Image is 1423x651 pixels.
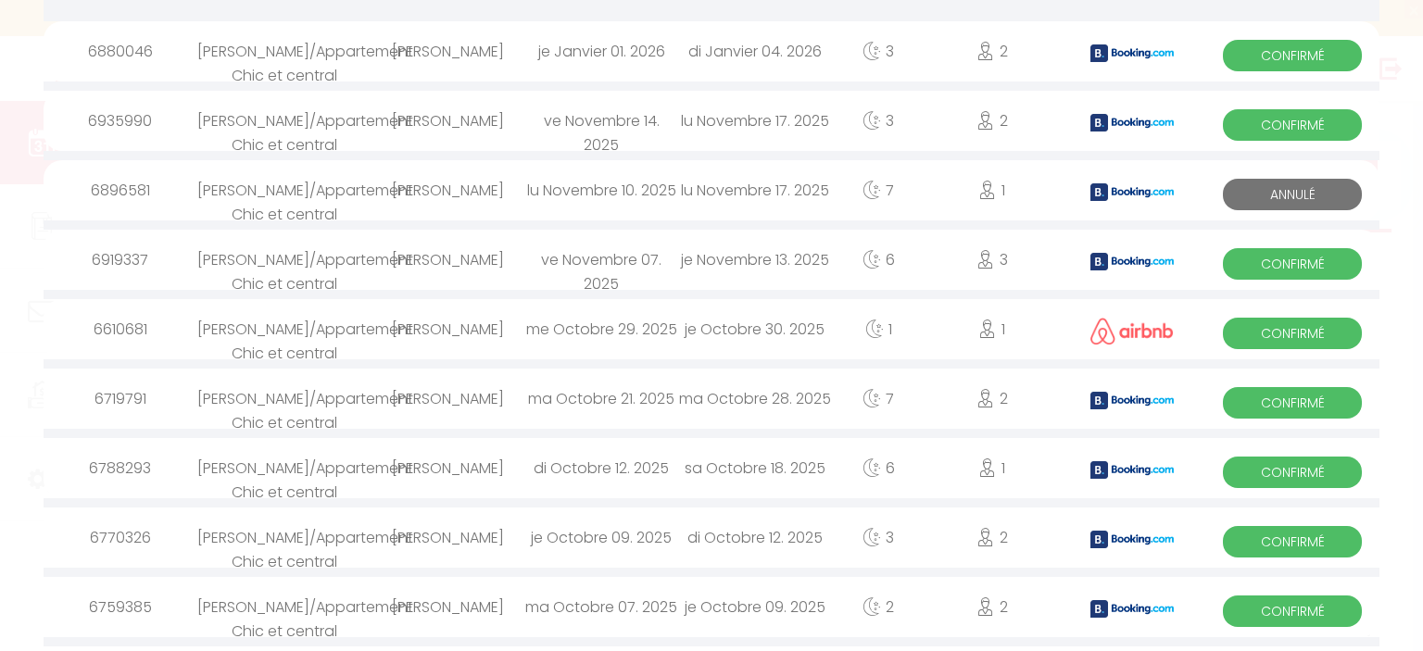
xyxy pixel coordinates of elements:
div: [PERSON_NAME]/Appartement Chic et central [197,299,371,359]
div: 6935990 [44,91,197,151]
div: [PERSON_NAME] [371,299,524,359]
div: 1 [926,438,1059,498]
div: [PERSON_NAME]/Appartement Chic et central [197,160,371,220]
div: 6896581 [44,160,197,220]
div: [PERSON_NAME] [371,160,524,220]
div: 3 [832,91,926,151]
div: ma Octobre 28. 2025 [678,369,832,429]
div: je Novembre 13. 2025 [678,230,832,290]
div: [PERSON_NAME]/Appartement Chic et central [197,91,371,151]
div: 2 [926,577,1059,637]
div: [PERSON_NAME] [371,577,524,637]
span: Confirmé [1223,40,1362,71]
div: 3 [926,230,1059,290]
span: Confirmé [1223,248,1362,280]
span: Confirmé [1223,387,1362,419]
div: 7 [832,160,926,220]
div: ma Octobre 07. 2025 [524,577,678,637]
img: booking2.png [1090,461,1174,479]
div: [PERSON_NAME] [371,91,524,151]
div: [PERSON_NAME] [371,507,524,568]
div: 2 [832,577,926,637]
img: booking2.png [1090,253,1174,270]
div: 6719791 [44,369,197,429]
div: 1 [832,299,926,359]
div: 6770326 [44,507,197,568]
div: me Octobre 29. 2025 [524,299,678,359]
div: [PERSON_NAME]/Appartement Chic et central [197,369,371,429]
div: [PERSON_NAME]/Appartement Chic et central [197,507,371,568]
span: Confirmé [1223,457,1362,488]
div: lu Novembre 10. 2025 [524,160,678,220]
div: 6 [832,230,926,290]
div: 2 [926,507,1059,568]
div: [PERSON_NAME] [371,230,524,290]
div: di Janvier 04. 2026 [678,21,832,81]
img: airbnb2.png [1090,318,1174,344]
div: [PERSON_NAME]/Appartement Chic et central [197,230,371,290]
img: booking2.png [1090,531,1174,548]
img: booking2.png [1090,44,1174,62]
div: je Octobre 09. 2025 [524,507,678,568]
div: 6788293 [44,438,197,498]
div: lu Novembre 17. 2025 [678,160,832,220]
img: booking2.png [1090,183,1174,201]
div: 7 [832,369,926,429]
span: Confirmé [1223,318,1362,349]
div: 3 [832,507,926,568]
div: 3 [832,21,926,81]
div: [PERSON_NAME]/Appartement Chic et central [197,577,371,637]
div: 2 [926,21,1059,81]
div: 1 [926,160,1059,220]
div: je Janvier 01. 2026 [524,21,678,81]
div: [PERSON_NAME]/Appartement Chic et central [197,438,371,498]
div: [PERSON_NAME] [371,369,524,429]
img: booking2.png [1090,392,1174,409]
div: di Octobre 12. 2025 [524,438,678,498]
div: ve Novembre 14. 2025 [524,91,678,151]
div: 1 [926,299,1059,359]
div: 6919337 [44,230,197,290]
span: Annulé [1223,179,1362,210]
img: booking2.png [1090,600,1174,618]
div: 2 [926,369,1059,429]
div: lu Novembre 17. 2025 [678,91,832,151]
span: Confirmé [1223,595,1362,627]
span: Confirmé [1223,109,1362,141]
div: 6880046 [44,21,197,81]
img: booking2.png [1090,114,1174,131]
div: di Octobre 12. 2025 [678,507,832,568]
div: [PERSON_NAME] [371,21,524,81]
div: 6759385 [44,577,197,637]
div: je Octobre 30. 2025 [678,299,832,359]
div: sa Octobre 18. 2025 [678,438,832,498]
div: 2 [926,91,1059,151]
span: Confirmé [1223,526,1362,557]
div: ma Octobre 21. 2025 [524,369,678,429]
div: 6 [832,438,926,498]
div: ve Novembre 07. 2025 [524,230,678,290]
div: je Octobre 09. 2025 [678,577,832,637]
div: 6610681 [44,299,197,359]
div: [PERSON_NAME] [371,438,524,498]
div: [PERSON_NAME]/Appartement Chic et central [197,21,371,81]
